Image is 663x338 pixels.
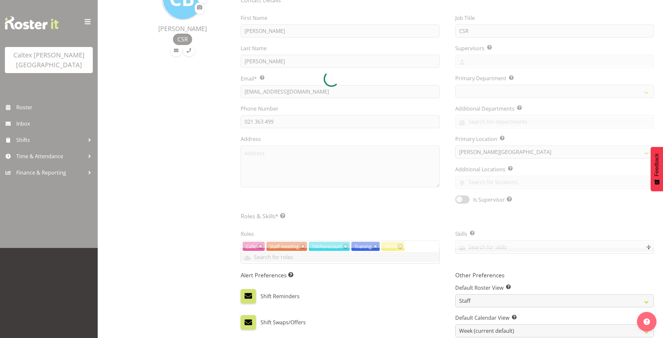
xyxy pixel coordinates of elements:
[455,314,654,322] label: Default Calendar View
[241,252,439,262] input: Search for roles
[643,318,650,325] img: help-xxl-2.png
[261,289,300,303] label: Shift Reminders
[455,271,654,279] h5: Other Preferences
[241,271,439,279] h5: Alert Preferences
[651,147,663,191] button: Feedback - Show survey
[455,284,654,292] label: Default Roster View
[261,315,306,330] label: Shift Swaps/Offers
[654,153,660,176] span: Feedback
